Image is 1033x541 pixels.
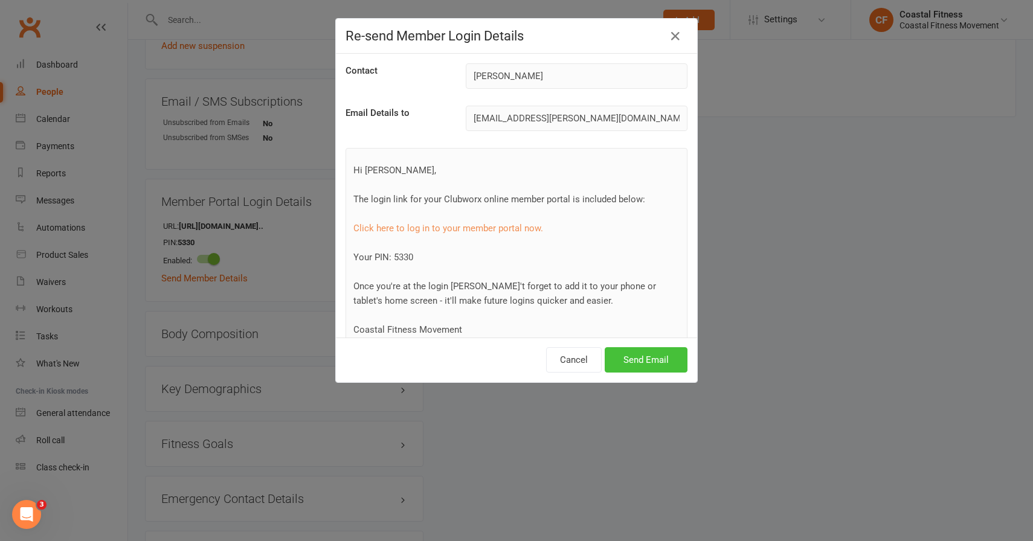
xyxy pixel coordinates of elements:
button: Cancel [546,347,602,373]
span: Your PIN: 5330 [353,252,413,263]
button: Send Email [605,347,687,373]
span: Hi [PERSON_NAME], [353,165,436,176]
a: Click here to log in to your member portal now. [353,223,543,234]
iframe: Intercom live chat [12,500,41,529]
span: Once you're at the login [PERSON_NAME]'t forget to add it to your phone or tablet's home screen -... [353,281,656,306]
h4: Re-send Member Login Details [346,28,687,43]
span: 3 [37,500,47,510]
label: Email Details to [346,106,410,120]
label: Contact [346,63,378,78]
span: Coastal Fitness Movement [353,324,462,335]
button: Close [666,27,685,46]
span: The login link for your Clubworx online member portal is included below: [353,194,645,205]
